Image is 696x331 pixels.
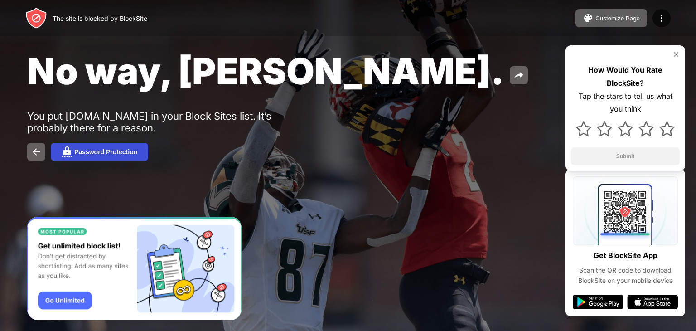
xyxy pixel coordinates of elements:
img: qrcode.svg [573,176,678,245]
div: Tap the stars to tell us what you think [571,90,680,116]
div: How Would You Rate BlockSite? [571,63,680,90]
img: pallet.svg [583,13,594,24]
div: You put [DOMAIN_NAME] in your Block Sites list. It’s probably there for a reason. [27,110,307,134]
img: google-play.svg [573,295,623,309]
div: The site is blocked by BlockSite [53,15,147,22]
img: password.svg [62,146,72,157]
span: No way, [PERSON_NAME]. [27,49,504,93]
div: Password Protection [74,148,137,156]
img: rate-us-close.svg [672,51,680,58]
div: Scan the QR code to download BlockSite on your mobile device [573,265,678,286]
div: Customize Page [595,15,640,22]
img: share.svg [513,70,524,81]
img: menu-icon.svg [656,13,667,24]
button: Password Protection [51,143,148,161]
button: Submit [571,147,680,165]
img: header-logo.svg [25,7,47,29]
img: back.svg [31,146,42,157]
img: app-store.svg [627,295,678,309]
img: star.svg [659,121,675,136]
img: star.svg [576,121,591,136]
div: Get BlockSite App [594,249,657,262]
iframe: Banner [27,217,242,321]
img: star.svg [597,121,612,136]
img: star.svg [638,121,654,136]
img: star.svg [618,121,633,136]
button: Customize Page [575,9,647,27]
